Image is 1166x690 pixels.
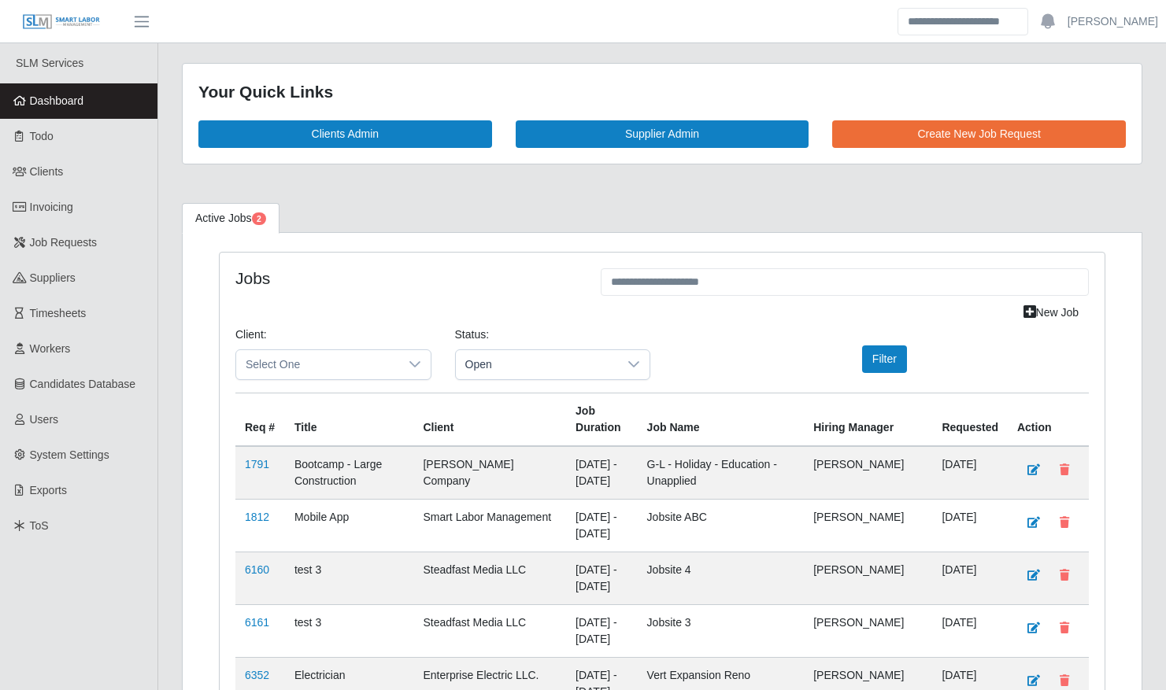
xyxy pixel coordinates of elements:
[30,236,98,249] span: Job Requests
[804,393,932,446] th: Hiring Manager
[566,393,638,446] th: Job Duration
[413,499,566,552] td: Smart Labor Management
[932,446,1008,500] td: [DATE]
[862,345,907,373] button: Filter
[22,13,101,31] img: SLM Logo
[638,499,805,552] td: Jobsite ABC
[566,499,638,552] td: [DATE] - [DATE]
[804,552,932,604] td: [PERSON_NAME]
[235,393,285,446] th: Req #
[285,446,413,500] td: Bootcamp - Large Construction
[804,604,932,657] td: [PERSON_NAME]
[30,94,84,107] span: Dashboard
[832,120,1126,148] a: Create New Job Request
[252,212,266,225] span: Pending Jobs
[285,499,413,552] td: Mobile App
[16,57,83,69] span: SLM Services
[245,458,269,470] a: 1791
[245,563,269,576] a: 6160
[245,616,269,629] a: 6161
[566,552,638,604] td: [DATE] - [DATE]
[898,8,1028,35] input: Search
[638,604,805,657] td: Jobsite 3
[30,448,109,461] span: System Settings
[413,393,566,446] th: Client
[1013,299,1089,327] a: New Job
[566,446,638,500] td: [DATE] - [DATE]
[516,120,809,148] a: Supplier Admin
[804,499,932,552] td: [PERSON_NAME]
[932,499,1008,552] td: [DATE]
[413,604,566,657] td: Steadfast Media LLC
[932,552,1008,604] td: [DATE]
[30,201,73,213] span: Invoicing
[236,350,399,379] span: Select One
[566,604,638,657] td: [DATE] - [DATE]
[413,446,566,500] td: [PERSON_NAME] Company
[245,511,269,523] a: 1812
[198,79,1126,105] div: Your Quick Links
[245,669,269,681] a: 6352
[638,552,805,604] td: Jobsite 4
[235,268,577,288] h4: Jobs
[1068,13,1158,30] a: [PERSON_NAME]
[198,120,492,148] a: Clients Admin
[932,604,1008,657] td: [DATE]
[285,393,413,446] th: Title
[30,484,67,496] span: Exports
[285,552,413,604] td: test 3
[30,378,136,390] span: Candidates Database
[413,552,566,604] td: Steadfast Media LLC
[30,307,87,319] span: Timesheets
[30,271,76,284] span: Suppliers
[235,327,267,343] label: Client:
[804,446,932,500] td: [PERSON_NAME]
[30,413,59,426] span: Users
[456,350,619,379] span: Open
[30,519,49,532] span: ToS
[182,203,279,234] a: Active Jobs
[1008,393,1089,446] th: Action
[932,393,1008,446] th: Requested
[30,342,71,355] span: Workers
[285,604,413,657] td: test 3
[455,327,490,343] label: Status:
[638,393,805,446] th: Job Name
[30,165,64,178] span: Clients
[638,446,805,500] td: G-L - Holiday - Education - Unapplied
[30,130,54,142] span: Todo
